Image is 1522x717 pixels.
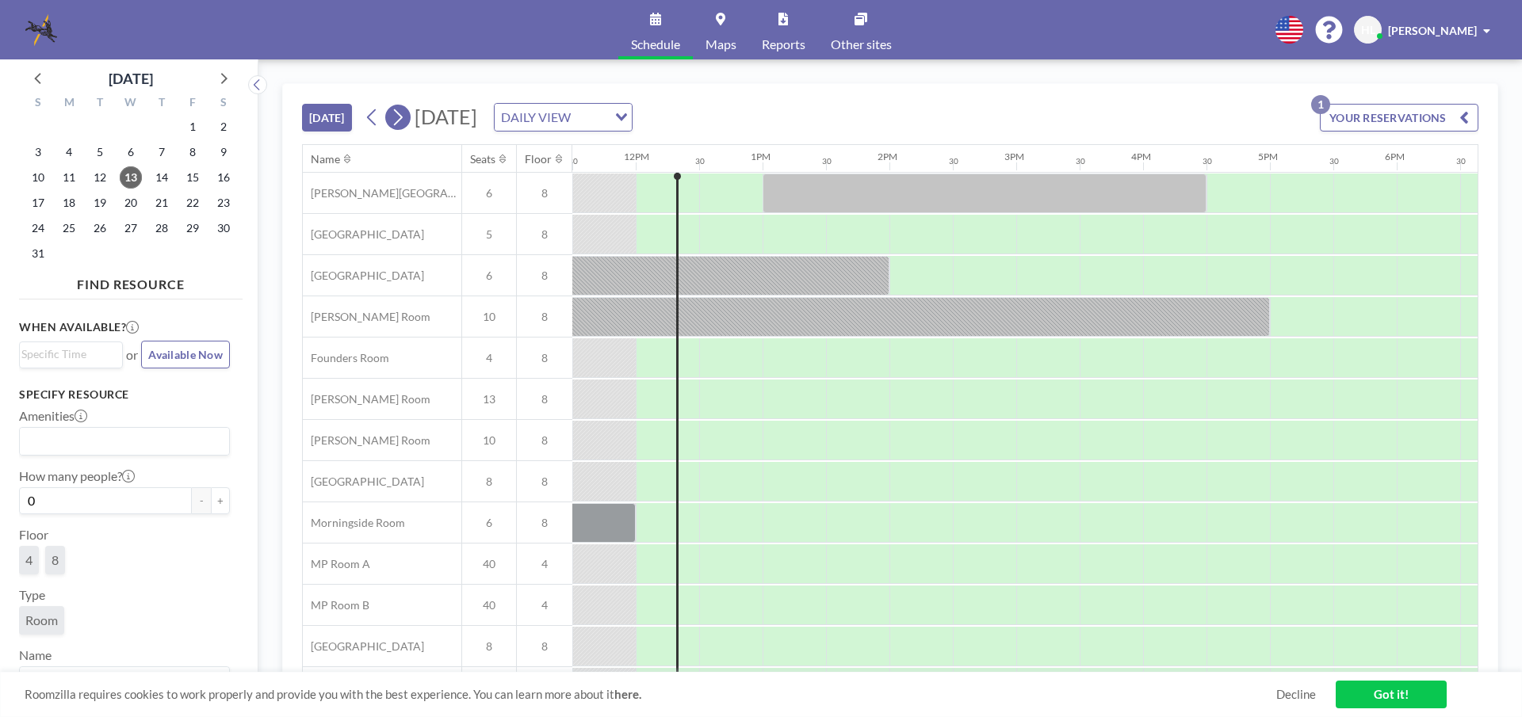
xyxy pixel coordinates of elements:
[706,38,736,51] span: Maps
[631,38,680,51] span: Schedule
[495,104,632,131] div: Search for option
[1276,687,1316,702] a: Decline
[109,67,153,90] div: [DATE]
[21,670,220,691] input: Search for option
[517,598,572,612] span: 4
[208,93,239,114] div: S
[498,107,574,128] span: DAILY VIEW
[462,186,516,200] span: 6
[89,166,111,189] span: Tuesday, August 12, 2025
[517,310,572,324] span: 8
[1329,156,1339,166] div: 30
[462,227,516,242] span: 5
[20,428,229,455] div: Search for option
[182,192,204,214] span: Friday, August 22, 2025
[822,156,832,166] div: 30
[58,217,80,239] span: Monday, August 25, 2025
[303,310,430,324] span: [PERSON_NAME] Room
[576,107,606,128] input: Search for option
[470,152,495,166] div: Seats
[517,351,572,365] span: 8
[303,227,424,242] span: [GEOGRAPHIC_DATA]
[695,156,705,166] div: 30
[568,156,578,166] div: 30
[462,639,516,654] span: 8
[1258,151,1278,162] div: 5PM
[85,93,116,114] div: T
[25,552,33,568] span: 4
[212,217,235,239] span: Saturday, August 30, 2025
[462,433,516,448] span: 10
[831,38,892,51] span: Other sites
[517,269,572,283] span: 8
[27,141,49,163] span: Sunday, August 3, 2025
[1203,156,1212,166] div: 30
[303,598,369,612] span: MP Room B
[462,392,516,406] span: 13
[54,93,85,114] div: M
[1076,156,1085,166] div: 30
[182,166,204,189] span: Friday, August 15, 2025
[25,612,58,628] span: Room
[517,516,572,530] span: 8
[462,475,516,489] span: 8
[302,104,352,132] button: [DATE]
[517,392,572,406] span: 8
[141,341,230,368] button: Available Now
[1361,23,1375,37] span: HL
[303,639,424,654] span: [GEOGRAPHIC_DATA]
[58,166,80,189] span: Monday, August 11, 2025
[212,141,235,163] span: Saturday, August 9, 2025
[20,667,229,694] div: Search for option
[211,487,230,514] button: +
[751,151,771,162] div: 1PM
[462,351,516,365] span: 4
[517,227,572,242] span: 8
[27,192,49,214] span: Sunday, August 17, 2025
[303,433,430,448] span: [PERSON_NAME] Room
[120,166,142,189] span: Wednesday, August 13, 2025
[525,152,552,166] div: Floor
[19,587,45,603] label: Type
[151,141,173,163] span: Thursday, August 7, 2025
[1320,104,1478,132] button: YOUR RESERVATIONS1
[19,270,243,292] h4: FIND RESOURCE
[517,475,572,489] span: 8
[19,468,135,484] label: How many people?
[52,552,59,568] span: 8
[58,141,80,163] span: Monday, August 4, 2025
[303,475,424,489] span: [GEOGRAPHIC_DATA]
[311,152,340,166] div: Name
[58,192,80,214] span: Monday, August 18, 2025
[182,217,204,239] span: Friday, August 29, 2025
[517,433,572,448] span: 8
[303,186,461,200] span: [PERSON_NAME][GEOGRAPHIC_DATA]
[614,687,641,701] a: here.
[462,598,516,612] span: 40
[1131,151,1151,162] div: 4PM
[120,141,142,163] span: Wednesday, August 6, 2025
[462,557,516,571] span: 40
[1388,24,1477,37] span: [PERSON_NAME]
[23,93,54,114] div: S
[146,93,177,114] div: T
[1456,156,1466,166] div: 30
[182,116,204,138] span: Friday, August 1, 2025
[19,387,230,402] h3: Specify resource
[415,105,477,128] span: [DATE]
[120,192,142,214] span: Wednesday, August 20, 2025
[151,217,173,239] span: Thursday, August 28, 2025
[20,342,122,366] div: Search for option
[1004,151,1024,162] div: 3PM
[762,38,805,51] span: Reports
[1311,95,1330,114] p: 1
[624,151,649,162] div: 12PM
[27,166,49,189] span: Sunday, August 10, 2025
[303,392,430,406] span: [PERSON_NAME] Room
[25,14,57,46] img: organization-logo
[1385,151,1405,162] div: 6PM
[25,687,1276,702] span: Roomzilla requires cookies to work properly and provide you with the best experience. You can lea...
[949,156,958,166] div: 30
[89,192,111,214] span: Tuesday, August 19, 2025
[148,348,223,361] span: Available Now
